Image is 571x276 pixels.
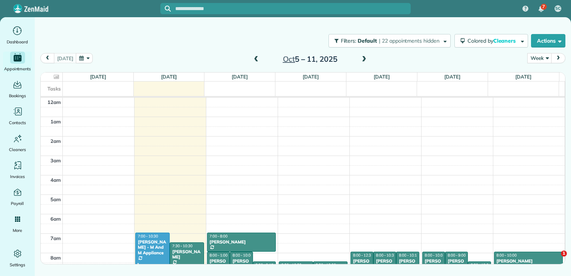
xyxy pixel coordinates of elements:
[161,74,177,80] a: [DATE]
[379,37,439,44] span: | 22 appointments hidden
[3,105,32,126] a: Contacts
[10,173,25,180] span: Invoices
[444,74,460,80] a: [DATE]
[47,86,61,92] span: Tasks
[398,258,417,275] div: [PERSON_NAME]
[283,54,295,64] span: Oct
[3,52,32,73] a: Appointments
[551,53,565,63] button: next
[210,234,228,239] span: 7:00 - 8:00
[9,92,26,99] span: Bookings
[50,119,61,125] span: 1am
[90,74,106,80] a: [DATE]
[454,34,528,47] button: Colored byCleaners
[328,34,451,47] button: Filters: Default | 22 appointments hidden
[555,6,561,12] span: SC
[425,253,445,258] span: 8:00 - 10:00
[341,37,357,44] span: Filters:
[527,53,552,63] button: Week
[376,258,394,275] div: [PERSON_NAME]
[515,74,531,80] a: [DATE]
[50,157,61,163] span: 3am
[40,53,55,63] button: prev
[50,138,61,144] span: 2am
[50,216,61,222] span: 6am
[3,25,32,46] a: Dashboard
[325,34,451,47] a: Filters: Default | 22 appointments hidden
[3,132,32,153] a: Cleaners
[496,258,561,264] div: [PERSON_NAME]
[303,74,319,80] a: [DATE]
[3,159,32,180] a: Invoices
[10,261,25,269] span: Settings
[7,38,28,46] span: Dashboard
[3,248,32,269] a: Settings
[447,258,466,275] div: [PERSON_NAME]
[50,196,61,202] span: 5am
[263,55,357,63] h2: 5 – 11, 2025
[353,258,371,275] div: [PERSON_NAME]
[232,74,248,80] a: [DATE]
[493,37,517,44] span: Cleaners
[165,6,171,12] svg: Focus search
[13,227,22,234] span: More
[3,79,32,99] a: Bookings
[533,1,549,17] div: 7 unread notifications
[425,258,443,275] div: [PERSON_NAME]
[3,186,32,207] a: Payroll
[358,37,377,44] span: Default
[9,119,26,126] span: Contacts
[138,234,158,239] span: 7:00 - 10:30
[256,263,274,267] span: 8:30 - 9:15
[50,255,61,261] span: 8am
[448,253,466,258] span: 8:00 - 9:00
[399,253,419,258] span: 8:00 - 10:15
[172,249,202,260] div: [PERSON_NAME]
[172,243,192,248] span: 7:30 - 10:30
[209,239,274,245] div: [PERSON_NAME]
[376,253,396,258] span: 8:00 - 10:30
[232,258,250,275] div: [PERSON_NAME]
[210,253,228,258] span: 8:00 - 1:00
[160,6,171,12] button: Focus search
[561,251,567,257] span: 1
[542,4,545,10] span: 7
[316,263,336,267] span: 8:30 - 10:00
[209,258,228,275] div: [PERSON_NAME]
[497,253,517,258] span: 8:00 - 10:00
[11,200,24,207] span: Payroll
[47,99,61,105] span: 12am
[353,253,373,258] span: 8:00 - 12:30
[9,146,26,153] span: Cleaners
[50,177,61,183] span: 4am
[546,251,564,269] iframe: Intercom live chat
[470,263,491,267] span: 8:30 - 10:00
[467,37,518,44] span: Colored by
[4,65,31,73] span: Appointments
[281,263,302,267] span: 8:30 - 10:30
[374,74,390,80] a: [DATE]
[232,253,253,258] span: 8:00 - 10:00
[54,53,76,63] button: [DATE]
[50,235,61,241] span: 7am
[138,239,167,255] div: [PERSON_NAME] - M And M Appliance
[531,34,565,47] button: Actions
